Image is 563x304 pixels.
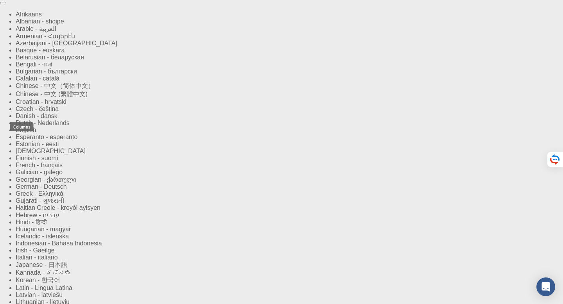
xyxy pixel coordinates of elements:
a: Hindi - हिन्दी [16,219,47,225]
a: Finnish - suomi [16,155,58,161]
span: Assistance [16,5,54,13]
a: Azerbaijani - [GEOGRAPHIC_DATA] [16,40,117,46]
a: Estonian - eesti [16,141,59,147]
a: Galician - galego [16,169,63,175]
a: Albanian - shqipe [16,18,64,25]
a: [DEMOGRAPHIC_DATA] [16,148,86,154]
a: Esperanto - esperanto [16,134,77,140]
a: Bulgarian - български [16,68,77,75]
a: Afrikaans [16,11,42,18]
a: Chinese - 中文 (繁體中文) [16,91,88,97]
a: Haitian Creole - kreyòl ayisyen [16,204,100,211]
a: Catalan - català [16,75,59,82]
a: Georgian - ქართული [16,176,76,183]
a: Danish - dansk [16,113,57,119]
div: Open Intercom Messenger [536,277,555,296]
a: Latin - Lingua Latina [16,284,72,291]
a: Irish - Gaeilge [16,247,55,254]
a: German - Deutsch [16,183,67,190]
a: Korean - 한국어 [16,277,60,283]
a: Japanese - 日本語 [16,261,67,268]
a: Croatian - hrvatski [16,98,66,105]
a: Belarusian - беларуская [16,54,84,61]
a: Arabic - ‎‫العربية‬‎ [16,25,56,32]
a: Dutch - Nederlands [16,120,70,126]
a: French - français [16,162,63,168]
div: Columns [10,122,34,131]
a: Italian - italiano [16,254,58,261]
a: Icelandic - íslenska [16,233,69,240]
a: Basque - euskara [16,47,65,54]
a: Latvian - latviešu [16,291,63,298]
a: Greek - Ελληνικά [16,190,63,197]
a: Czech - čeština [16,106,59,112]
a: Bengali - বাংলা [16,61,52,68]
a: Hebrew - ‎‫עברית‬‎ [16,212,59,218]
a: Armenian - Հայերէն [16,33,75,39]
a: Indonesian - Bahasa Indonesia [16,240,102,247]
a: Hungarian - magyar [16,226,71,232]
a: Chinese - 中文（简体中文） [16,82,94,89]
a: Kannada - ಕನ್ನಡ [16,269,71,276]
a: Gujarati - ગુજરાતી [16,197,65,204]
